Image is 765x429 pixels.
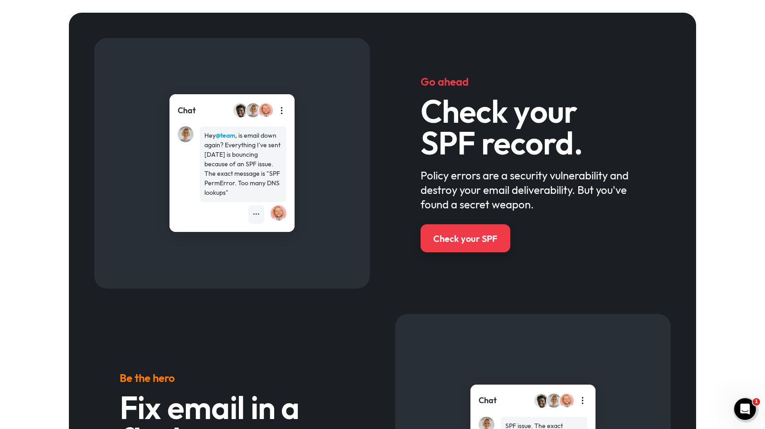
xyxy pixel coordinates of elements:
div: ••• [253,210,260,219]
span: 1 [753,398,760,405]
iframe: Intercom live chat [734,398,756,420]
div: Hey , is email down again? Everything I've sent [DATE] is bouncing because of an SPF issue. The e... [204,131,282,198]
strong: @team [216,131,235,140]
h5: Be the hero [120,371,345,385]
a: Check your SPF [421,224,510,252]
div: Chat [479,395,497,406]
div: Policy errors are a security vulnerability and destroy your email deliverability. But you've foun... [421,168,646,212]
h5: Go ahead [421,74,646,89]
div: Check your SPF [433,232,498,245]
h3: Check your SPF record. [421,95,646,159]
div: Chat [178,105,196,116]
